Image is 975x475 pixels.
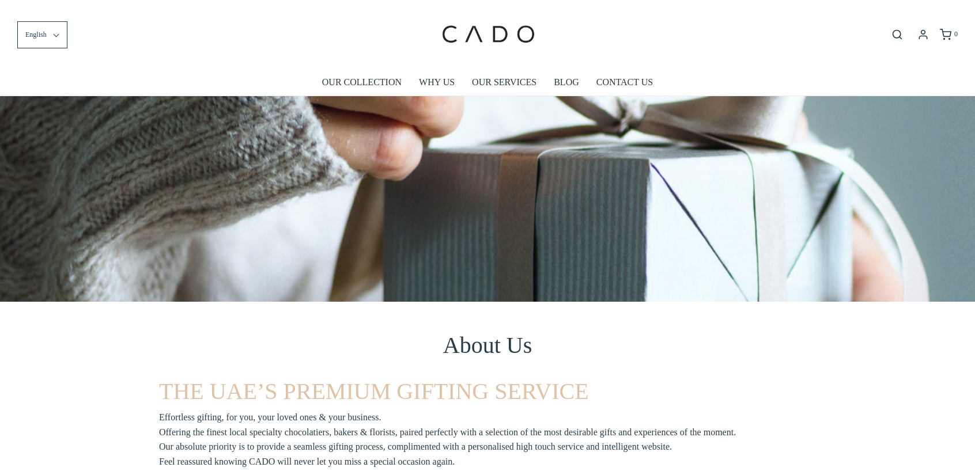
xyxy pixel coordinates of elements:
span: THE UAE’S PREMIUM GIFTING SERVICE [159,378,589,404]
p: Effortless gifting, for you, your loved ones & your business. Offering the finest local specialty... [159,410,736,469]
span: 0 [954,30,958,38]
a: 0 [939,29,958,40]
span: English [25,29,47,40]
button: English [17,21,67,48]
button: Open search bar [887,28,908,41]
a: OUR COLLECTION [322,69,402,96]
h1: About Us [159,330,816,360]
a: BLOG [554,69,579,96]
a: WHY US [419,69,455,96]
a: CONTACT US [596,69,653,96]
img: cadogifting [439,9,536,60]
a: OUR SERVICES [472,69,536,96]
